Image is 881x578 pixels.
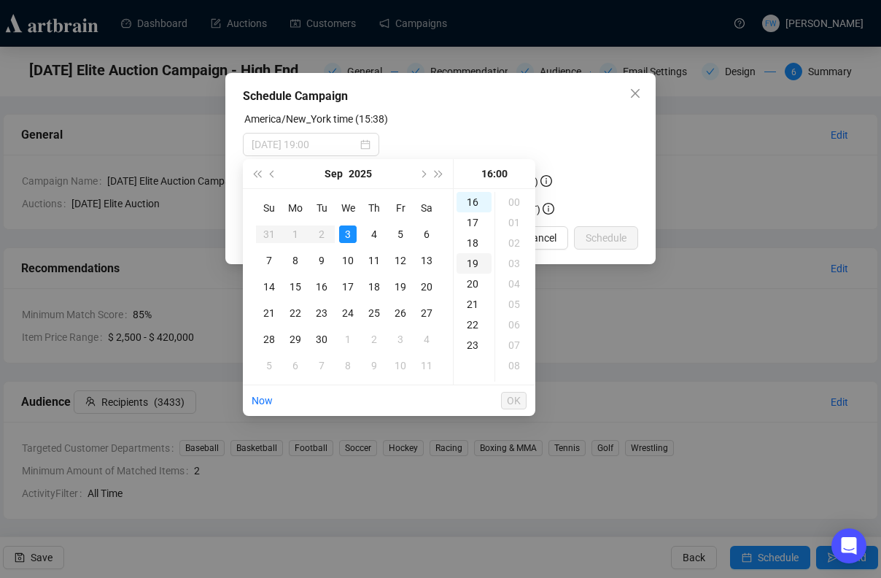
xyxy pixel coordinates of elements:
[414,159,430,188] button: Next month (PageDown)
[457,294,492,315] div: 21
[339,278,357,296] div: 17
[335,326,361,352] td: 2025-10-01
[308,221,335,247] td: 2025-09-02
[414,274,440,300] td: 2025-09-20
[282,326,308,352] td: 2025-09-29
[392,357,409,374] div: 10
[498,192,533,212] div: 00
[335,300,361,326] td: 2025-09-24
[308,352,335,379] td: 2025-10-07
[361,195,387,221] th: Th
[260,331,278,348] div: 28
[325,159,343,188] button: Choose a month
[457,233,492,253] div: 18
[335,274,361,300] td: 2025-09-17
[365,357,383,374] div: 9
[387,274,414,300] td: 2025-09-19
[256,326,282,352] td: 2025-09-28
[287,331,304,348] div: 29
[498,315,533,335] div: 06
[543,203,554,215] span: info-circle
[282,221,308,247] td: 2025-09-01
[256,221,282,247] td: 2025-08-31
[339,304,357,322] div: 24
[457,335,492,355] div: 23
[392,304,409,322] div: 26
[287,357,304,374] div: 6
[260,304,278,322] div: 21
[365,304,383,322] div: 25
[308,195,335,221] th: Tu
[387,221,414,247] td: 2025-09-05
[308,300,335,326] td: 2025-09-23
[387,352,414,379] td: 2025-10-10
[387,326,414,352] td: 2025-10-03
[624,82,647,105] button: Close
[418,252,435,269] div: 13
[335,195,361,221] th: We
[365,226,383,243] div: 4
[256,300,282,326] td: 2025-09-21
[831,528,866,563] div: Open Intercom Messenger
[313,357,330,374] div: 7
[243,88,638,105] div: Schedule Campaign
[387,300,414,326] td: 2025-09-26
[498,212,533,233] div: 01
[252,136,357,153] input: Select date
[361,221,387,247] td: 2025-09-04
[431,159,447,188] button: Next year (Control + right)
[414,300,440,326] td: 2025-09-27
[414,195,440,221] th: Sa
[361,300,387,326] td: 2025-09-25
[313,304,330,322] div: 23
[418,304,435,322] div: 27
[265,159,281,188] button: Previous month (PageUp)
[260,252,278,269] div: 7
[387,247,414,274] td: 2025-09-12
[365,252,383,269] div: 11
[498,253,533,274] div: 03
[256,247,282,274] td: 2025-09-07
[256,274,282,300] td: 2025-09-14
[349,159,372,188] button: Choose a year
[335,247,361,274] td: 2025-09-10
[313,252,330,269] div: 9
[361,274,387,300] td: 2025-09-18
[459,159,529,188] div: 16:00
[287,226,304,243] div: 1
[282,300,308,326] td: 2025-09-22
[418,226,435,243] div: 6
[498,355,533,376] div: 08
[574,226,638,250] button: Schedule
[387,195,414,221] th: Fr
[457,274,492,294] div: 20
[339,331,357,348] div: 1
[260,357,278,374] div: 5
[392,278,409,296] div: 19
[392,331,409,348] div: 3
[498,376,533,396] div: 09
[457,315,492,335] div: 22
[313,331,330,348] div: 30
[313,278,330,296] div: 16
[457,212,492,233] div: 17
[526,230,556,246] span: Cancel
[256,195,282,221] th: Su
[498,294,533,315] div: 05
[287,252,304,269] div: 8
[457,253,492,274] div: 19
[498,233,533,253] div: 02
[335,221,361,247] td: 2025-09-03
[282,274,308,300] td: 2025-09-15
[365,278,383,296] div: 18
[249,159,265,188] button: Last year (Control + left)
[457,192,492,212] div: 16
[414,326,440,352] td: 2025-10-04
[339,252,357,269] div: 10
[339,357,357,374] div: 8
[414,221,440,247] td: 2025-09-06
[308,274,335,300] td: 2025-09-16
[287,304,304,322] div: 22
[361,326,387,352] td: 2025-10-02
[498,274,533,294] div: 04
